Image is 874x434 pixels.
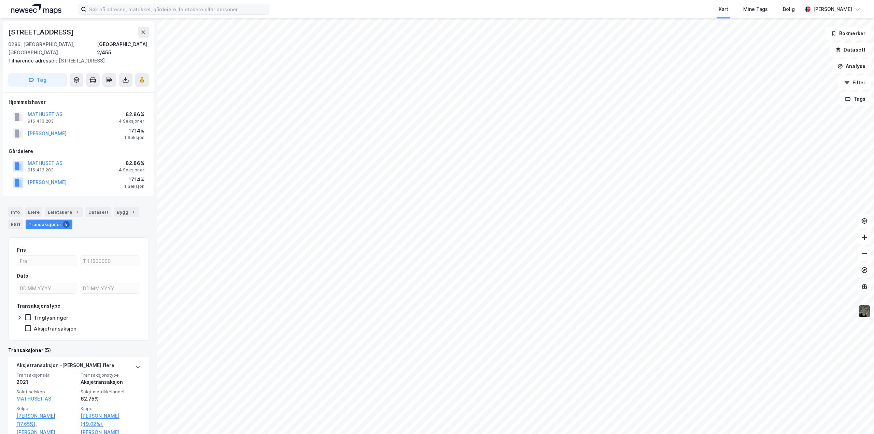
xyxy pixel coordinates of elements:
input: Søk på adresse, matrikkel, gårdeiere, leietakere eller personer [86,4,269,14]
div: 82.86% [119,159,144,167]
a: [PERSON_NAME] (17.65%), [16,412,76,428]
div: Bolig [783,5,795,13]
div: 4 Seksjoner [119,118,144,124]
div: Aksjetransaksjon - [PERSON_NAME] flere [16,361,114,372]
button: Filter [838,76,871,89]
div: 82.86% [119,110,144,118]
input: DD.MM.YYYY [17,283,77,293]
div: 1 Seksjon [124,184,144,189]
div: Aksjetransaksjon [34,325,76,332]
div: Transaksjoner (5) [8,346,149,354]
div: 1 [73,209,80,215]
div: Datasett [86,207,111,217]
div: ESG [8,220,23,229]
div: Leietakere [45,207,83,217]
div: 916 413 203 [28,118,54,124]
span: Transaksjonsår [16,372,76,378]
div: 2021 [16,378,76,386]
div: Dato [17,272,28,280]
button: Tags [840,92,871,106]
div: Pris [17,246,26,254]
div: 17.14% [124,127,144,135]
button: Bokmerker [825,27,871,40]
div: Mine Tags [743,5,768,13]
div: Hjemmelshaver [9,98,149,106]
div: Info [8,207,23,217]
div: 4 Seksjoner [119,167,144,173]
span: Solgt selskap [16,389,76,395]
div: Aksjetransaksjon [81,378,141,386]
span: Kjøper [81,406,141,411]
button: Tag [8,73,67,87]
div: 17.14% [124,176,144,184]
input: Til 1500000 [80,256,140,266]
div: 0286, [GEOGRAPHIC_DATA], [GEOGRAPHIC_DATA] [8,40,97,57]
div: 916 413 203 [28,167,54,173]
div: [PERSON_NAME] [813,5,852,13]
div: 62.75% [81,395,141,403]
div: Bygg [114,207,139,217]
span: Solgt matrikkelandel [81,389,141,395]
div: Transaksjonstype [17,302,60,310]
input: Fra [17,256,77,266]
button: Datasett [830,43,871,57]
a: [PERSON_NAME] (49.02%), [81,412,141,428]
div: Eiere [25,207,42,217]
div: [GEOGRAPHIC_DATA], 2/455 [97,40,149,57]
div: [STREET_ADDRESS] [8,27,75,38]
div: 5 [63,221,70,228]
span: Selger [16,406,76,411]
div: Tinglysninger [34,314,68,321]
img: logo.a4113a55bc3d86da70a041830d287a7e.svg [11,4,61,14]
img: 9k= [858,305,871,318]
div: Gårdeiere [9,147,149,155]
input: DD.MM.YYYY [80,283,140,293]
div: 1 [130,209,137,215]
a: MATHUSET AS [16,396,51,402]
span: Tilhørende adresser: [8,58,59,64]
div: Kart [719,5,728,13]
span: Transaksjonstype [81,372,141,378]
button: Analyse [832,59,871,73]
div: [STREET_ADDRESS] [8,57,143,65]
div: 1 Seksjon [124,135,144,140]
div: Transaksjoner [26,220,72,229]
